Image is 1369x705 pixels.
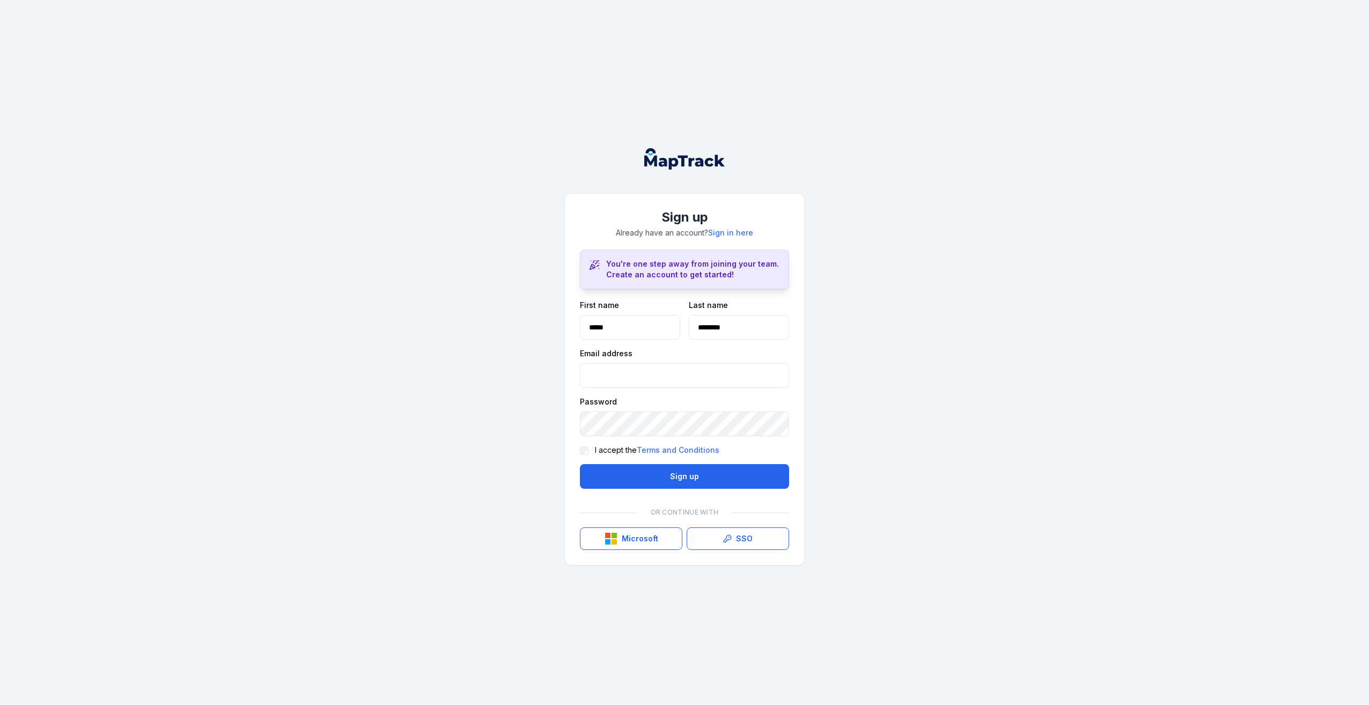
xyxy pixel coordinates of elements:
a: Sign in here [708,227,753,238]
label: First name [580,300,619,311]
h1: Sign up [580,209,789,226]
h3: You're one step away from joining your team. Create an account to get started! [606,259,780,280]
div: Or continue with [580,502,789,523]
a: SSO [687,527,789,550]
span: Already have an account? [616,228,753,237]
nav: Global [627,148,742,170]
button: Microsoft [580,527,682,550]
label: Email address [580,348,632,359]
label: I accept the [595,445,719,456]
a: Terms and Conditions [637,445,719,456]
button: Sign up [580,464,789,489]
label: Last name [689,300,728,311]
label: Password [580,396,617,407]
